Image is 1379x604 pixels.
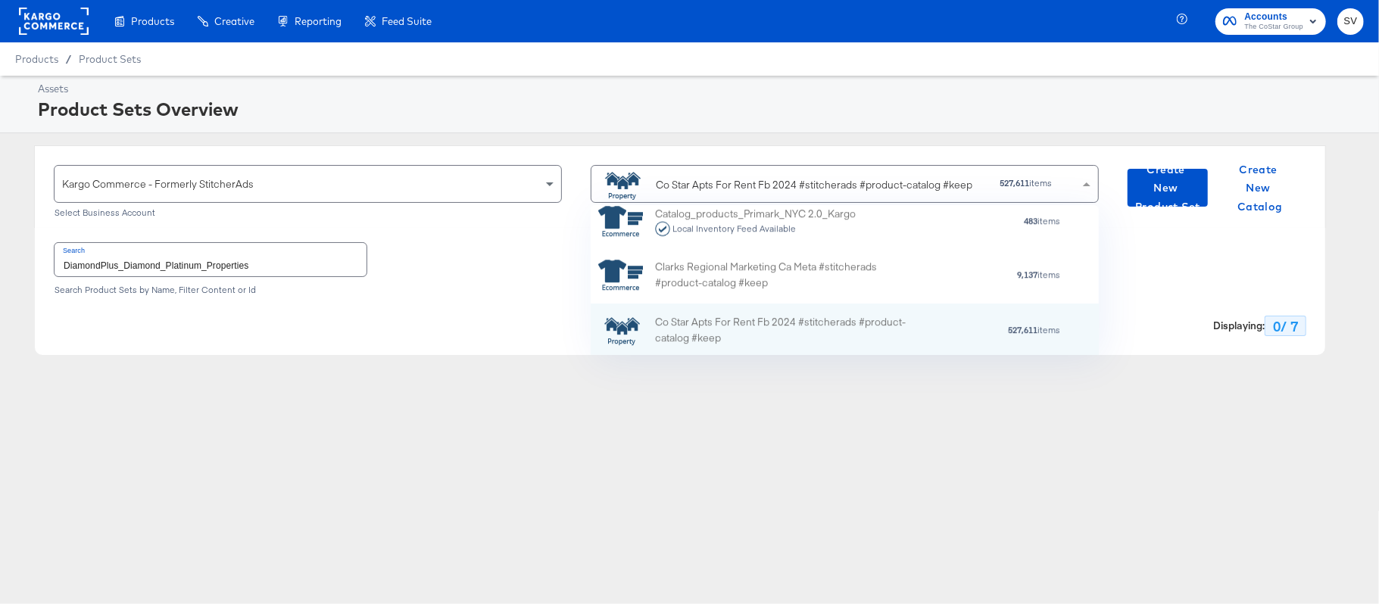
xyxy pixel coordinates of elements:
span: SV [1343,13,1358,30]
span: Accounts [1244,9,1303,25]
input: Search product sets [55,243,367,276]
span: Reporting [295,15,342,27]
span: Create New Catalog [1226,160,1294,216]
div: grid [591,205,1099,356]
div: items [920,325,1061,336]
div: Co Star Apts For Rent Fb 2024 #stitcherads #product-catalog #keep [655,315,920,347]
strong: 527,611 [1008,325,1037,336]
div: Local Inventory Feed Available [672,224,797,235]
div: items [920,269,1061,280]
div: items [856,216,1061,226]
span: / [58,53,79,65]
div: Co Star Apts For Rent Fb 2024 #stitcherads #product-catalog #keep [656,177,972,193]
div: Assets [38,82,1360,96]
span: Products [15,53,58,65]
div: Product Sets Overview [38,96,1360,122]
div: items [991,178,1053,188]
button: SV [1337,8,1364,35]
span: Creative [214,15,254,27]
div: Select Business Account [54,207,562,218]
strong: 9,137 [1017,269,1037,280]
button: AccountsThe CoStar Group [1215,8,1326,35]
span: Kargo Commerce - Formerly StitcherAds [62,177,254,191]
strong: Displaying : [1213,319,1265,333]
a: Product Sets [79,53,141,65]
div: Catalog_products_Primark_NYC 2.0_Kargo [655,206,856,237]
strong: 483 [1024,215,1037,226]
span: Products [131,15,174,27]
span: Feed Suite [382,15,432,27]
div: 0 / 7 [1265,316,1306,337]
strong: 527,611 [1000,177,1029,188]
div: Search Product Sets by Name, Filter Content or Id [54,285,1306,295]
span: Create New Product Set [1134,160,1202,216]
div: Clarks Regional Marketing Ca Meta #stitcherads #product-catalog #keep [655,259,920,291]
span: The CoStar Group [1244,21,1303,33]
button: Create New Catalog [1220,169,1300,207]
button: Create New Product Set [1128,169,1208,207]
